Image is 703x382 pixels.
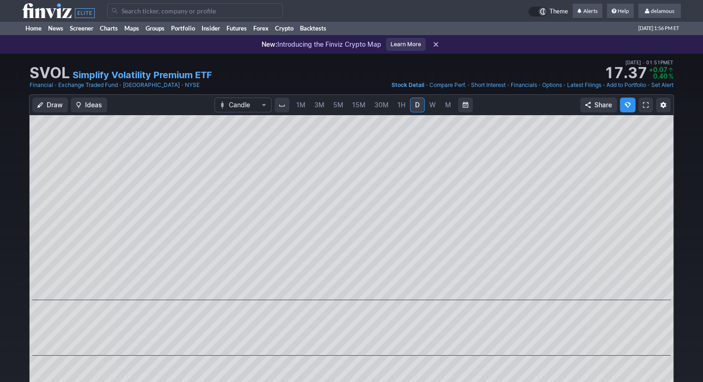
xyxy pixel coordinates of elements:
[607,4,634,18] a: Help
[168,21,198,35] a: Portfolio
[296,101,306,109] span: 1M
[391,80,424,90] a: Stock Detail
[651,80,673,90] a: Set Alert
[638,21,679,35] span: [DATE] 1:56 PM ET
[471,80,506,90] a: Short Interest
[653,72,667,80] span: 0.40
[181,80,184,90] span: •
[429,81,466,88] span: Compare Perf.
[73,68,212,81] a: Simplify Volatility Premium ETF
[573,4,602,18] a: Alerts
[604,66,647,80] strong: 17.37
[425,98,440,112] a: W
[397,101,405,109] span: 1H
[107,3,283,18] input: Search
[415,101,420,109] span: D
[272,21,297,35] a: Crypto
[647,80,650,90] span: •
[45,21,67,35] a: News
[71,98,107,112] button: Ideas
[507,80,510,90] span: •
[429,80,466,90] a: Compare Perf.
[625,58,673,67] span: [DATE] 01:51PM ET
[393,98,410,112] a: 1H
[429,101,436,109] span: W
[214,98,272,112] button: Chart Type
[121,21,142,35] a: Maps
[185,80,200,90] a: NYSE
[458,98,473,112] button: Range
[198,21,223,35] a: Insider
[123,80,180,90] a: [GEOGRAPHIC_DATA]
[329,98,348,112] a: 5M
[594,100,612,110] span: Share
[445,101,451,109] span: M
[333,101,343,109] span: 5M
[651,7,674,14] span: delamous
[649,66,667,74] span: +0.07
[563,80,566,90] span: •
[391,81,424,88] span: Stock Detail
[668,72,673,80] span: %
[352,101,366,109] span: 15M
[348,98,370,112] a: 15M
[467,80,470,90] span: •
[410,98,425,112] a: D
[250,21,272,35] a: Forex
[638,98,653,112] a: Fullscreen
[97,21,121,35] a: Charts
[292,98,310,112] a: 1M
[550,6,568,17] span: Theme
[370,98,393,112] a: 30M
[642,60,645,65] span: •
[310,98,329,112] a: 3M
[32,98,68,112] button: Draw
[374,101,389,109] span: 30M
[580,98,617,112] button: Share
[425,80,428,90] span: •
[602,80,605,90] span: •
[47,100,63,110] span: Draw
[638,4,681,18] a: delamous
[511,80,537,90] a: Financials
[567,81,601,88] span: Latest Filings
[275,98,289,112] button: Interval
[297,21,330,35] a: Backtests
[22,21,45,35] a: Home
[656,98,671,112] button: Chart Settings
[606,80,646,90] a: Add to Portfolio
[67,21,97,35] a: Screener
[620,98,636,112] button: Explore new features
[528,6,568,17] a: Theme
[30,80,53,90] a: Financial
[223,21,250,35] a: Futures
[119,80,122,90] span: •
[567,80,601,90] a: Latest Filings
[538,80,541,90] span: •
[314,101,324,109] span: 3M
[229,100,257,110] span: Candle
[30,66,70,80] h1: SVOL
[440,98,455,112] a: M
[262,40,381,49] p: Introducing the Finviz Crypto Map
[542,80,562,90] a: Options
[386,38,426,51] a: Learn More
[54,80,57,90] span: •
[262,40,277,48] span: New:
[58,80,118,90] a: Exchange Traded Fund
[142,21,168,35] a: Groups
[85,100,102,110] span: Ideas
